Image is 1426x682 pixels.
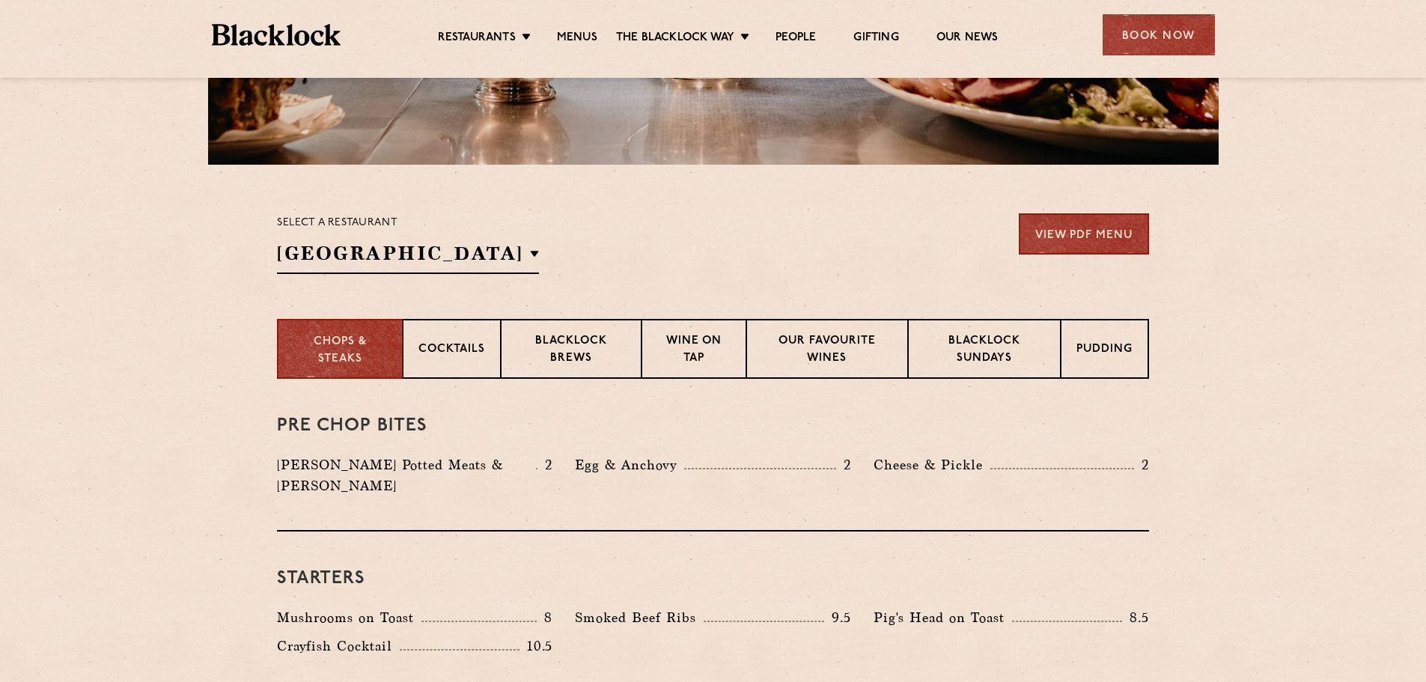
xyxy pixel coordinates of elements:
h2: [GEOGRAPHIC_DATA] [277,240,539,274]
a: Gifting [853,31,898,47]
p: Pig's Head on Toast [874,607,1012,628]
h3: Pre Chop Bites [277,416,1149,436]
p: Cocktails [418,341,485,360]
a: The Blacklock Way [616,31,734,47]
a: Menus [557,31,597,47]
p: Select a restaurant [277,213,539,233]
p: Cheese & Pickle [874,454,990,475]
p: Wine on Tap [657,333,731,368]
a: Our News [936,31,999,47]
h3: Starters [277,569,1149,588]
a: People [776,31,816,47]
p: 10.5 [519,636,552,656]
p: Blacklock Brews [517,333,626,368]
a: View PDF Menu [1019,213,1149,255]
p: Egg & Anchovy [575,454,684,475]
p: 2 [1134,455,1149,475]
p: 2 [537,455,552,475]
p: 9.5 [824,608,851,627]
img: BL_Textured_Logo-footer-cropped.svg [212,24,341,46]
p: 8 [537,608,552,627]
p: Pudding [1076,341,1133,360]
p: Chops & Steaks [293,334,387,368]
p: [PERSON_NAME] Potted Meats & [PERSON_NAME] [277,454,536,496]
div: Book Now [1103,14,1215,55]
p: 2 [836,455,851,475]
p: Mushrooms on Toast [277,607,421,628]
a: Restaurants [438,31,516,47]
p: Smoked Beef Ribs [575,607,704,628]
p: Crayfish Cocktail [277,636,400,657]
p: Blacklock Sundays [924,333,1045,368]
p: 8.5 [1122,608,1149,627]
p: Our favourite wines [762,333,892,368]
